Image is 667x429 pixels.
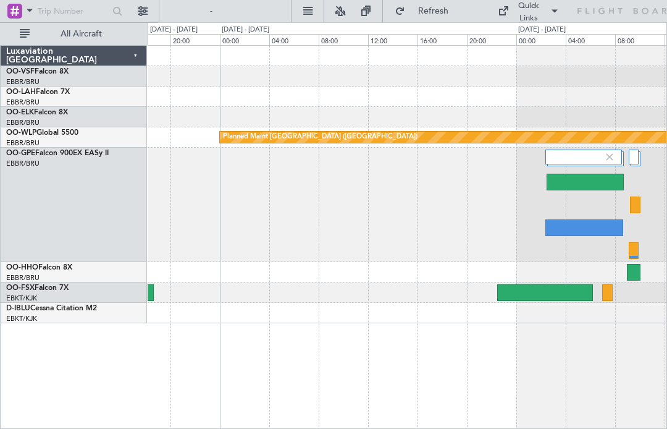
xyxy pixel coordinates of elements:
[604,151,615,163] img: gray-close.svg
[6,118,40,127] a: EBBR/BRU
[38,2,109,20] input: Trip Number
[6,305,97,312] a: D-IBLUCessna Citation M2
[566,34,615,45] div: 04:00
[6,77,40,87] a: EBBR/BRU
[6,273,40,282] a: EBBR/BRU
[6,68,69,75] a: OO-VSFFalcon 8X
[6,129,78,137] a: OO-WLPGlobal 5500
[222,25,269,35] div: [DATE] - [DATE]
[319,34,368,45] div: 08:00
[6,314,37,323] a: EBKT/KJK
[6,129,36,137] span: OO-WLP
[615,34,665,45] div: 08:00
[6,150,109,157] a: OO-GPEFalcon 900EX EASy II
[6,284,35,292] span: OO-FSX
[6,98,40,107] a: EBBR/BRU
[269,34,319,45] div: 04:00
[518,25,566,35] div: [DATE] - [DATE]
[516,34,566,45] div: 00:00
[467,34,516,45] div: 20:00
[389,1,463,21] button: Refresh
[6,68,35,75] span: OO-VSF
[492,1,566,21] button: Quick Links
[6,88,70,96] a: OO-LAHFalcon 7X
[6,294,37,303] a: EBKT/KJK
[368,34,417,45] div: 12:00
[6,138,40,148] a: EBBR/BRU
[6,150,35,157] span: OO-GPE
[6,284,69,292] a: OO-FSXFalcon 7X
[408,7,459,15] span: Refresh
[14,24,134,44] button: All Aircraft
[170,34,220,45] div: 20:00
[220,34,269,45] div: 00:00
[6,109,34,116] span: OO-ELK
[223,128,417,147] div: Planned Maint [GEOGRAPHIC_DATA] ([GEOGRAPHIC_DATA])
[6,264,72,271] a: OO-HHOFalcon 8X
[6,109,68,116] a: OO-ELKFalcon 8X
[150,25,198,35] div: [DATE] - [DATE]
[6,305,30,312] span: D-IBLU
[6,159,40,168] a: EBBR/BRU
[6,88,36,96] span: OO-LAH
[32,30,130,38] span: All Aircraft
[417,34,467,45] div: 16:00
[6,264,38,271] span: OO-HHO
